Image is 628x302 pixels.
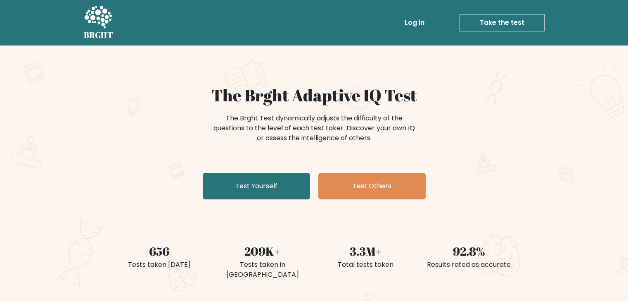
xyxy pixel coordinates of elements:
a: BRGHT [84,3,114,42]
a: Test Others [318,173,426,199]
div: 92.8% [422,242,516,260]
a: Log in [401,14,428,31]
a: Take the test [460,14,545,31]
div: Results rated as accurate [422,260,516,270]
h5: BRGHT [84,30,114,40]
div: The Brght Test dynamically adjusts the difficulty of the questions to the level of each test take... [211,113,417,143]
div: 656 [113,242,206,260]
div: Total tests taken [319,260,412,270]
h1: The Brght Adaptive IQ Test [113,85,516,105]
div: 3.3M+ [319,242,412,260]
a: Test Yourself [203,173,310,199]
div: Tests taken [DATE] [113,260,206,270]
div: Tests taken in [GEOGRAPHIC_DATA] [216,260,309,280]
div: 209K+ [216,242,309,260]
